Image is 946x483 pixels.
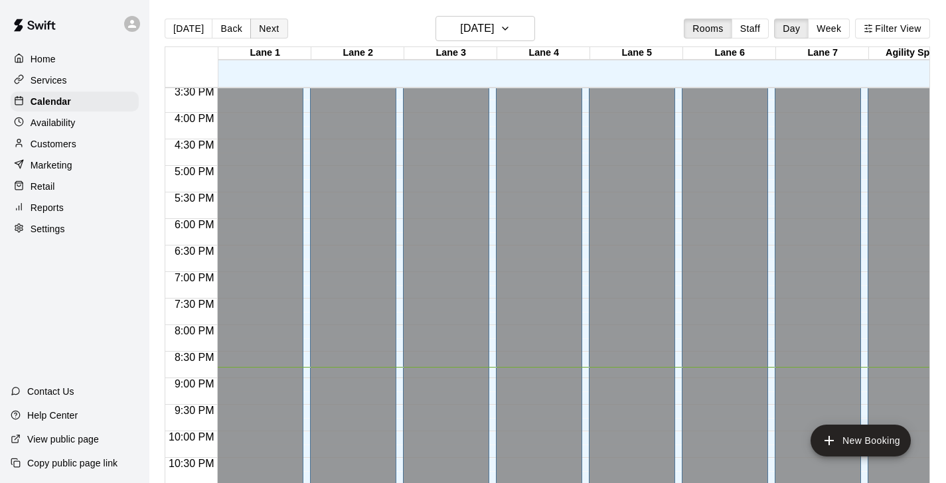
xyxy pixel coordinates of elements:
button: Week [808,19,850,38]
p: Contact Us [27,385,74,398]
div: Lane 2 [311,47,404,60]
div: Lane 1 [218,47,311,60]
span: 5:00 PM [171,166,218,177]
div: Lane 3 [404,47,497,60]
span: 10:00 PM [165,431,217,443]
button: Rooms [684,19,732,38]
div: Lane 7 [776,47,869,60]
p: View public page [27,433,99,446]
p: Services [31,74,67,87]
p: Home [31,52,56,66]
div: Lane 6 [683,47,776,60]
p: Copy public page link [27,456,118,470]
a: Customers [11,134,139,154]
h6: [DATE] [460,19,494,38]
span: 4:00 PM [171,113,218,124]
span: 3:30 PM [171,86,218,98]
span: 10:30 PM [165,458,217,469]
button: Staff [732,19,769,38]
span: 9:30 PM [171,405,218,416]
button: Filter View [855,19,929,38]
span: 6:00 PM [171,219,218,230]
button: [DATE] [435,16,535,41]
p: Marketing [31,159,72,172]
button: Day [774,19,809,38]
span: 4:30 PM [171,139,218,151]
a: Services [11,70,139,90]
span: 7:00 PM [171,272,218,283]
a: Settings [11,219,139,239]
p: Reports [31,201,64,214]
p: Calendar [31,95,71,108]
span: 8:30 PM [171,352,218,363]
button: Back [212,19,251,38]
button: [DATE] [165,19,212,38]
button: add [811,425,911,456]
p: Retail [31,180,55,193]
a: Availability [11,113,139,133]
div: Lane 5 [590,47,683,60]
p: Availability [31,116,76,129]
div: Lane 4 [497,47,590,60]
a: Calendar [11,92,139,111]
p: Settings [31,222,65,236]
span: 5:30 PM [171,192,218,204]
button: Next [250,19,287,38]
p: Customers [31,137,76,151]
a: Reports [11,198,139,218]
span: 6:30 PM [171,245,218,257]
span: 9:00 PM [171,378,218,389]
a: Home [11,49,139,69]
span: 7:30 PM [171,299,218,310]
a: Marketing [11,155,139,175]
p: Help Center [27,409,78,422]
a: Retail [11,176,139,196]
span: 8:00 PM [171,325,218,336]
